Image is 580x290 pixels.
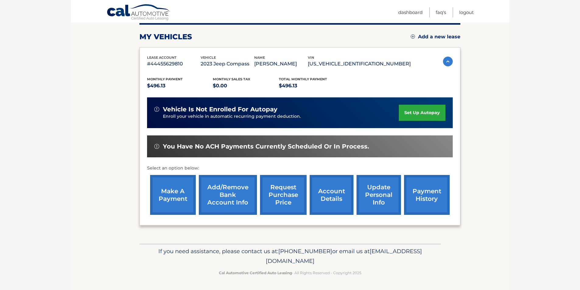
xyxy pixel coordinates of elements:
span: vehicle is not enrolled for autopay [163,106,277,113]
a: Add/Remove bank account info [199,175,257,215]
p: $496.13 [279,82,345,90]
span: You have no ACH payments currently scheduled or in process. [163,143,369,150]
p: [US_VEHICLE_IDENTIFICATION_NUMBER] [308,60,411,68]
p: [PERSON_NAME] [254,60,308,68]
a: set up autopay [399,105,445,121]
span: lease account [147,55,177,60]
img: alert-white.svg [154,144,159,149]
p: 2023 Jeep Compass [201,60,254,68]
p: Enroll your vehicle in automatic recurring payment deduction. [163,113,399,120]
strong: Cal Automotive Certified Auto Leasing [219,271,292,275]
span: vin [308,55,314,60]
span: Monthly sales Tax [213,77,250,81]
img: alert-white.svg [154,107,159,112]
span: Total Monthly Payment [279,77,327,81]
h2: my vehicles [139,32,192,41]
p: - All Rights Reserved - Copyright 2025 [143,270,437,276]
p: #44455629810 [147,60,201,68]
p: Select an option below: [147,165,453,172]
a: FAQ's [436,7,446,17]
a: Cal Automotive [107,4,170,22]
span: Monthly Payment [147,77,183,81]
p: If you need assistance, please contact us at: or email us at [143,246,437,266]
a: request purchase price [260,175,307,215]
span: vehicle [201,55,216,60]
p: $0.00 [213,82,279,90]
a: Logout [459,7,474,17]
a: account details [310,175,353,215]
a: update personal info [357,175,401,215]
span: name [254,55,265,60]
img: add.svg [411,34,415,39]
a: make a payment [150,175,196,215]
p: $496.13 [147,82,213,90]
span: [PHONE_NUMBER] [278,248,332,255]
a: Dashboard [398,7,423,17]
a: payment history [404,175,450,215]
span: [EMAIL_ADDRESS][DOMAIN_NAME] [266,248,422,264]
img: accordion-active.svg [443,57,453,66]
a: Add a new lease [411,34,460,40]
